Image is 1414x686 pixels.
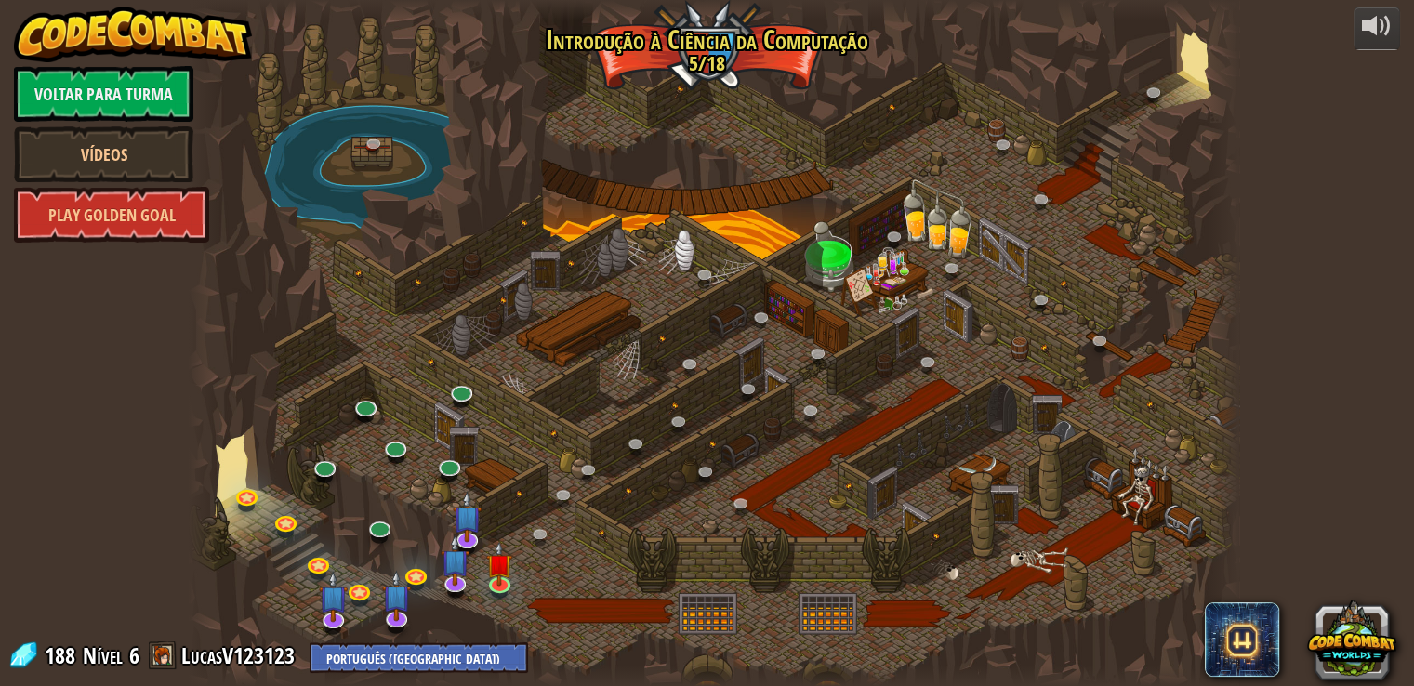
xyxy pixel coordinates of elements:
span: Nível [83,640,123,671]
span: 6 [129,640,139,670]
a: Voltar para Turma [14,66,193,122]
a: LucasV123123 [181,640,300,670]
img: level-banner-unstarted.png [486,541,512,586]
img: level-banner-unstarted-subscriber.png [441,534,470,585]
a: Play Golden Goal [14,187,209,243]
button: Ajuste o volume [1354,7,1400,50]
img: level-banner-unstarted-subscriber.png [452,491,482,541]
span: 188 [45,640,81,670]
button: CodeCombat Worlds on Roblox [1307,594,1396,683]
span: CodeCombat AI HackStack [1205,602,1279,677]
img: level-banner-unstarted-subscriber.png [318,572,348,622]
img: CodeCombat - Learn how to code by playing a game [14,7,252,62]
a: Vídeos [14,126,193,182]
img: level-banner-unstarted-subscriber.png [381,570,411,620]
